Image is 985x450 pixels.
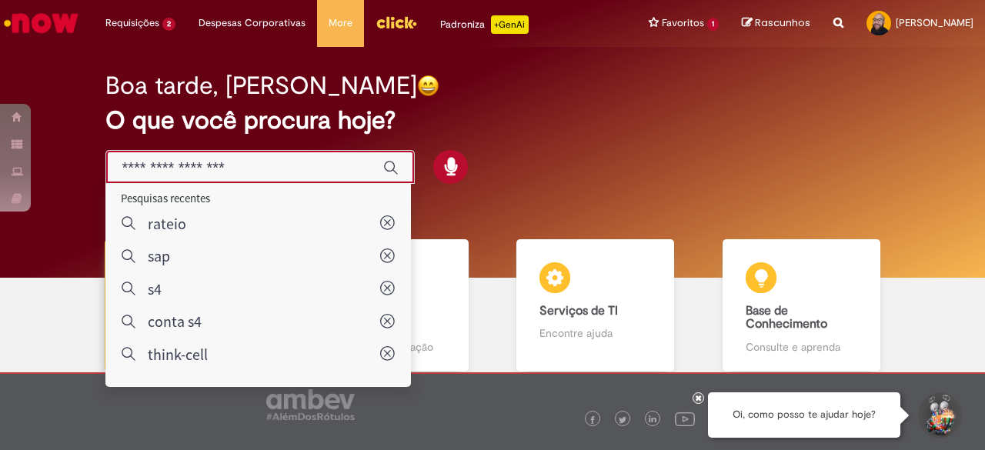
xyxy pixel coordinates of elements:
a: Serviços de TI Encontre ajuda [492,239,699,372]
span: 1 [707,18,719,31]
h2: Boa tarde, [PERSON_NAME] [105,72,417,99]
a: Tirar dúvidas Tirar dúvidas com Lupi Assist e Gen Ai [81,239,287,372]
span: Rascunhos [755,15,810,30]
img: logo_footer_facebook.png [589,416,596,424]
img: click_logo_yellow_360x200.png [376,11,417,34]
img: logo_footer_youtube.png [675,408,695,428]
button: Iniciar Conversa de Suporte [916,392,962,438]
span: 2 [162,18,175,31]
img: logo_footer_twitter.png [619,416,626,424]
span: [PERSON_NAME] [896,16,973,29]
div: Oi, como posso te ajudar hoje? [708,392,900,438]
a: Rascunhos [742,16,810,31]
span: Requisições [105,15,159,31]
p: Encontre ajuda [539,325,651,341]
span: Despesas Corporativas [199,15,306,31]
h2: O que você procura hoje? [105,107,879,134]
div: Padroniza [440,15,529,34]
img: logo_footer_ambev_rotulo_gray.png [266,389,355,420]
b: Serviços de TI [539,303,618,318]
span: More [329,15,352,31]
img: logo_footer_linkedin.png [649,415,656,425]
span: Favoritos [662,15,704,31]
a: Base de Conhecimento Consulte e aprenda [699,239,905,372]
p: +GenAi [491,15,529,34]
b: Base de Conhecimento [746,303,827,332]
img: happy-face.png [417,75,439,97]
p: Consulte e aprenda [746,339,857,355]
img: ServiceNow [2,8,81,38]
